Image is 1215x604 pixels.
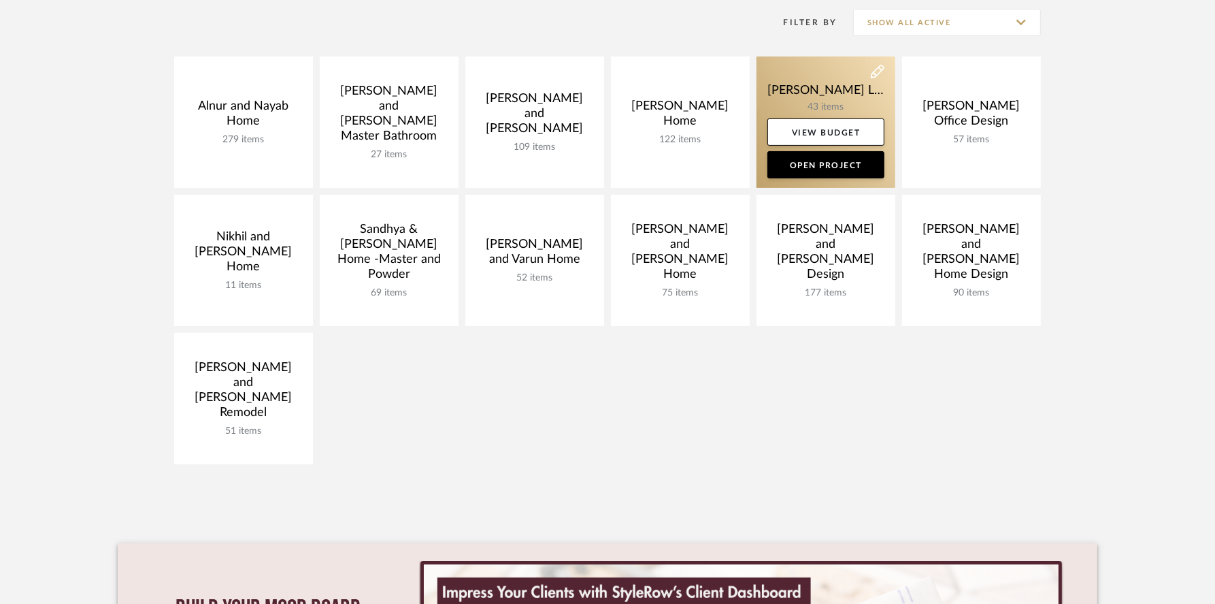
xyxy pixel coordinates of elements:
div: Sandhya & [PERSON_NAME] Home -Master and Powder [331,222,448,287]
div: 177 items [767,287,884,299]
div: [PERSON_NAME] and [PERSON_NAME] [476,91,593,142]
div: 279 items [185,134,302,146]
div: 90 items [913,287,1030,299]
div: 27 items [331,149,448,161]
div: [PERSON_NAME] Home [622,99,739,134]
a: Open Project [767,151,884,178]
div: 11 items [185,280,302,291]
a: View Budget [767,118,884,146]
div: 57 items [913,134,1030,146]
div: [PERSON_NAME] and [PERSON_NAME] Remodel [185,360,302,426]
div: 52 items [476,272,593,284]
div: 109 items [476,142,593,153]
div: 51 items [185,426,302,437]
div: [PERSON_NAME] and [PERSON_NAME] Home [622,222,739,287]
div: [PERSON_NAME] and [PERSON_NAME] Master Bathroom [331,84,448,149]
div: Filter By [766,16,837,29]
div: Alnur and Nayab Home [185,99,302,134]
div: 75 items [622,287,739,299]
div: [PERSON_NAME] and Varun Home [476,237,593,272]
div: [PERSON_NAME] Office Design [913,99,1030,134]
div: 122 items [622,134,739,146]
div: [PERSON_NAME] and [PERSON_NAME] Home Design [913,222,1030,287]
div: Nikhil and [PERSON_NAME] Home [185,229,302,280]
div: 69 items [331,287,448,299]
div: [PERSON_NAME] and [PERSON_NAME] Design [767,222,884,287]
